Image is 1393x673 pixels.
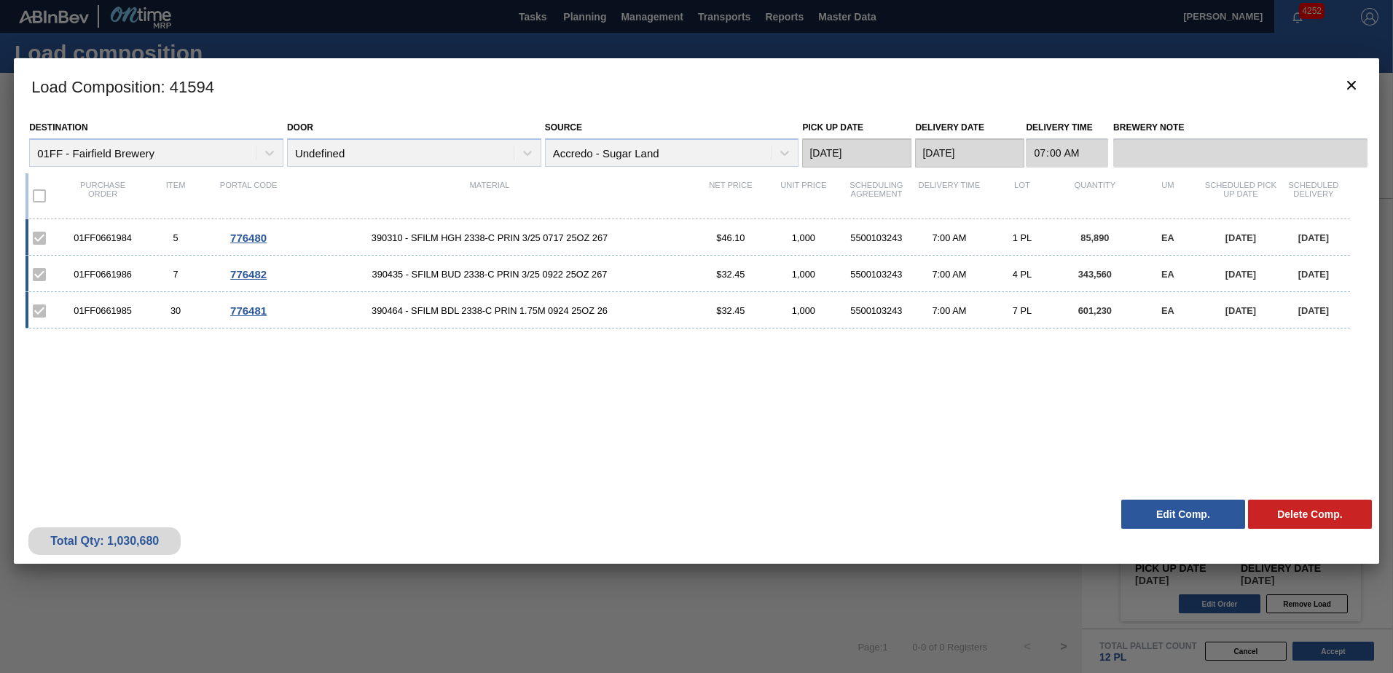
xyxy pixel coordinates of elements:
[1161,305,1174,316] span: EA
[1277,181,1350,211] div: Scheduled Delivery
[285,232,694,243] span: 390310 - SFILM HGH 2338-C PRIN 3/25 0717 25OZ 267
[1131,181,1204,211] div: UM
[1298,305,1329,316] span: [DATE]
[802,138,911,168] input: mm/dd/yyyy
[1298,232,1329,243] span: [DATE]
[230,232,267,244] span: 776480
[767,305,840,316] div: 1,000
[139,305,212,316] div: 30
[986,181,1059,211] div: Lot
[913,181,986,211] div: Delivery Time
[1121,500,1245,529] button: Edit Comp.
[287,122,313,133] label: Door
[1204,181,1277,211] div: Scheduled Pick up Date
[986,232,1059,243] div: 1 PL
[66,181,139,211] div: Purchase order
[840,269,913,280] div: 5500103243
[802,122,863,133] label: Pick up Date
[1059,181,1131,211] div: Quantity
[1161,232,1174,243] span: EA
[767,181,840,211] div: Unit Price
[915,122,984,133] label: Delivery Date
[986,305,1059,316] div: 7 PL
[986,269,1059,280] div: 4 PL
[285,269,694,280] span: 390435 - SFILM BUD 2338-C PRIN 3/25 0922 25OZ 267
[212,304,285,317] div: Go to Order
[212,268,285,280] div: Go to Order
[212,232,285,244] div: Go to Order
[1225,269,1256,280] span: [DATE]
[285,181,694,211] div: Material
[913,305,986,316] div: 7:00 AM
[230,304,267,317] span: 776481
[66,305,139,316] div: 01FF0661985
[1248,500,1372,529] button: Delete Comp.
[840,305,913,316] div: 5500103243
[915,138,1024,168] input: mm/dd/yyyy
[694,305,767,316] div: $32.45
[230,268,267,280] span: 776482
[139,232,212,243] div: 5
[913,232,986,243] div: 7:00 AM
[66,232,139,243] div: 01FF0661984
[840,181,913,211] div: Scheduling Agreement
[913,269,986,280] div: 7:00 AM
[1225,305,1256,316] span: [DATE]
[694,181,767,211] div: Net Price
[1078,269,1112,280] span: 343,560
[139,181,212,211] div: Item
[694,232,767,243] div: $46.10
[1298,269,1329,280] span: [DATE]
[139,269,212,280] div: 7
[545,122,582,133] label: Source
[1161,269,1174,280] span: EA
[1225,232,1256,243] span: [DATE]
[1026,117,1108,138] label: Delivery Time
[14,58,1379,114] h3: Load Composition : 41594
[212,181,285,211] div: Portal code
[1113,117,1368,138] label: Brewery Note
[39,535,170,548] div: Total Qty: 1,030,680
[29,122,87,133] label: Destination
[767,232,840,243] div: 1,000
[767,269,840,280] div: 1,000
[1078,305,1112,316] span: 601,230
[1080,232,1109,243] span: 85,890
[66,269,139,280] div: 01FF0661986
[694,269,767,280] div: $32.45
[285,305,694,316] span: 390464 - SFILM BDL 2338-C PRIN 1.75M 0924 25OZ 26
[840,232,913,243] div: 5500103243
